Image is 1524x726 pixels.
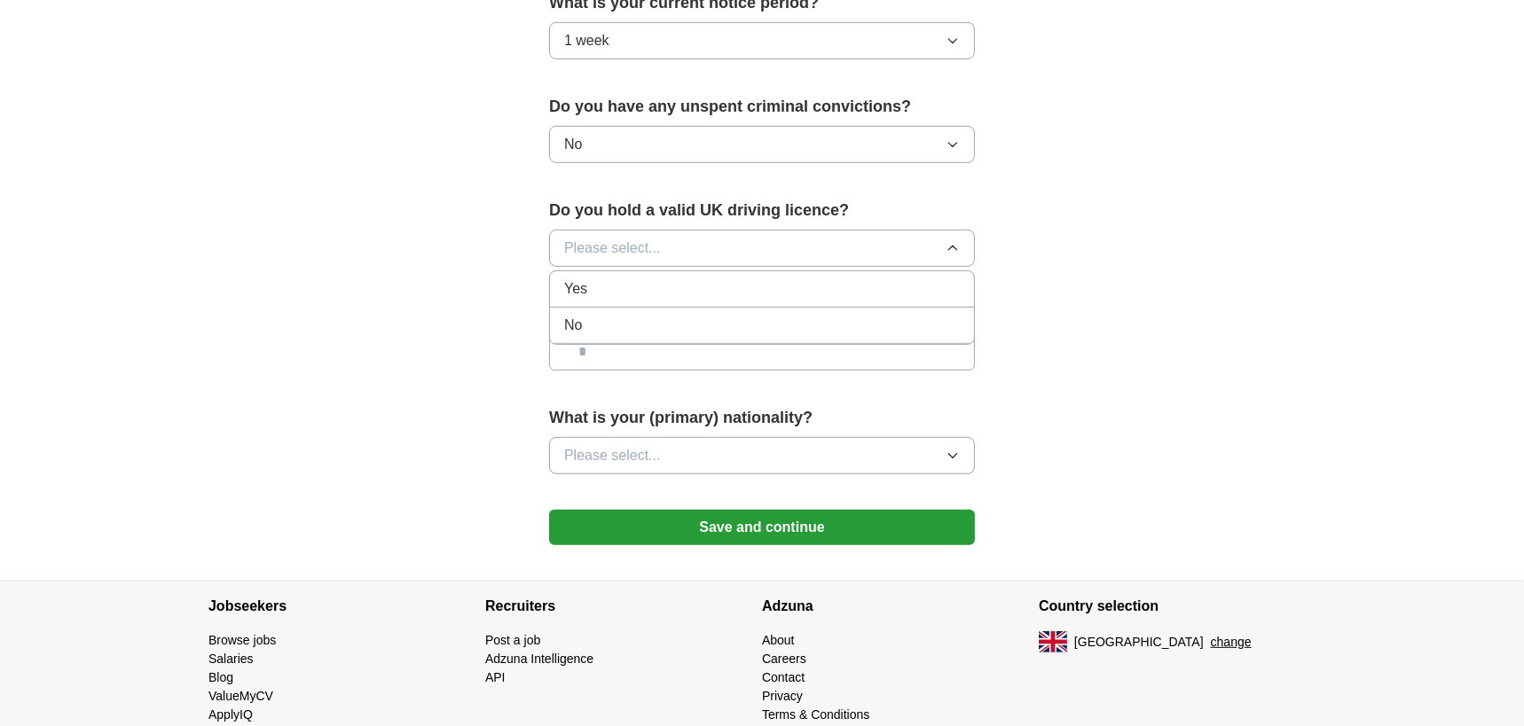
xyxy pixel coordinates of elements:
[564,30,609,51] span: 1 week
[1039,582,1316,631] h4: Country selection
[485,670,506,684] a: API
[549,22,975,59] button: 1 week
[549,510,975,545] button: Save and continue
[208,707,253,722] a: ApplyIQ
[208,633,276,647] a: Browse jobs
[762,670,805,684] a: Contact
[208,670,233,684] a: Blog
[1074,633,1204,652] span: [GEOGRAPHIC_DATA]
[564,445,661,466] span: Please select...
[485,652,593,666] a: Adzuna Intelligence
[208,652,254,666] a: Salaries
[1211,633,1252,652] button: change
[564,134,582,155] span: No
[762,652,806,666] a: Careers
[549,230,975,267] button: Please select...
[762,689,803,703] a: Privacy
[549,437,975,474] button: Please select...
[762,707,869,722] a: Terms & Conditions
[762,633,795,647] a: About
[208,689,273,703] a: ValueMyCV
[564,315,582,336] span: No
[549,95,975,119] label: Do you have any unspent criminal convictions?
[549,199,975,222] label: Do you hold a valid UK driving licence?
[564,278,587,300] span: Yes
[549,406,975,430] label: What is your (primary) nationality?
[485,633,540,647] a: Post a job
[564,238,661,259] span: Please select...
[1039,631,1067,652] img: UK flag
[549,126,975,163] button: No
